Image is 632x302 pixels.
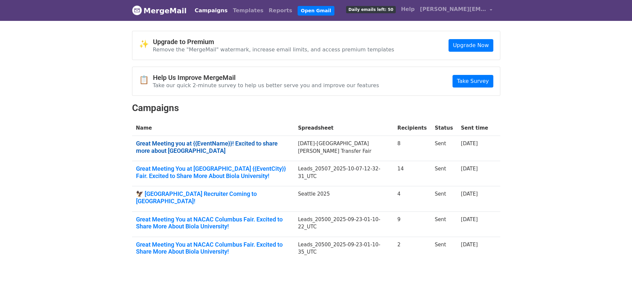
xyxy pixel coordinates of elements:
[461,242,478,248] a: [DATE]
[136,190,290,205] a: 🦅 [GEOGRAPHIC_DATA] Recruiter Coming to [GEOGRAPHIC_DATA]!
[393,211,431,237] td: 9
[449,39,493,52] a: Upgrade Now
[343,3,398,16] a: Daily emails left: 50
[266,4,295,17] a: Reports
[393,161,431,186] td: 14
[136,216,290,230] a: Great Meeting You at NACAC Columbus Fair. Excited to Share More About Biola University!
[431,120,457,136] th: Status
[346,6,395,13] span: Daily emails left: 50
[136,165,290,179] a: Great Meeting You at [GEOGRAPHIC_DATA] {{EventCity}} Fair. Excited to Share More About Biola Univ...
[153,82,379,89] p: Take our quick 2-minute survey to help us better serve you and improve our features
[136,241,290,255] a: Great Meeting You at NACAC Columbus Fair. Excited to Share More About Biola University!
[431,237,457,262] td: Sent
[461,216,478,222] a: [DATE]
[599,270,632,302] iframe: Chat Widget
[393,186,431,211] td: 4
[139,75,153,85] span: 📋
[132,5,142,15] img: MergeMail logo
[192,4,230,17] a: Campaigns
[431,211,457,237] td: Sent
[230,4,266,17] a: Templates
[393,237,431,262] td: 2
[461,141,478,147] a: [DATE]
[132,102,500,114] h2: Campaigns
[457,120,492,136] th: Sent time
[393,136,431,161] td: 8
[294,211,393,237] td: Leads_20500_2025-09-23-01-10-22_UTC
[393,120,431,136] th: Recipients
[431,186,457,211] td: Sent
[153,46,394,53] p: Remove the "MergeMail" watermark, increase email limits, and access premium templates
[431,136,457,161] td: Sent
[294,161,393,186] td: Leads_20507_2025-10-07-12-32-31_UTC
[153,74,379,82] h4: Help Us Improve MergeMail
[136,140,290,154] a: Great Meeting you at {{EventName}}! Excited to share more about [GEOGRAPHIC_DATA]
[461,166,478,172] a: [DATE]
[417,3,495,18] a: [PERSON_NAME][EMAIL_ADDRESS][PERSON_NAME][DOMAIN_NAME]
[132,120,294,136] th: Name
[431,161,457,186] td: Sent
[453,75,493,88] a: Take Survey
[398,3,417,16] a: Help
[461,191,478,197] a: [DATE]
[294,136,393,161] td: [DATE]-[GEOGRAPHIC_DATA][PERSON_NAME] Transfer Fair
[294,237,393,262] td: Leads_20500_2025-09-23-01-10-35_UTC
[139,39,153,49] span: ✨
[132,4,187,18] a: MergeMail
[294,120,393,136] th: Spreadsheet
[153,38,394,46] h4: Upgrade to Premium
[420,5,486,13] span: [PERSON_NAME][EMAIL_ADDRESS][PERSON_NAME][DOMAIN_NAME]
[298,6,334,16] a: Open Gmail
[294,186,393,211] td: Seattle 2025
